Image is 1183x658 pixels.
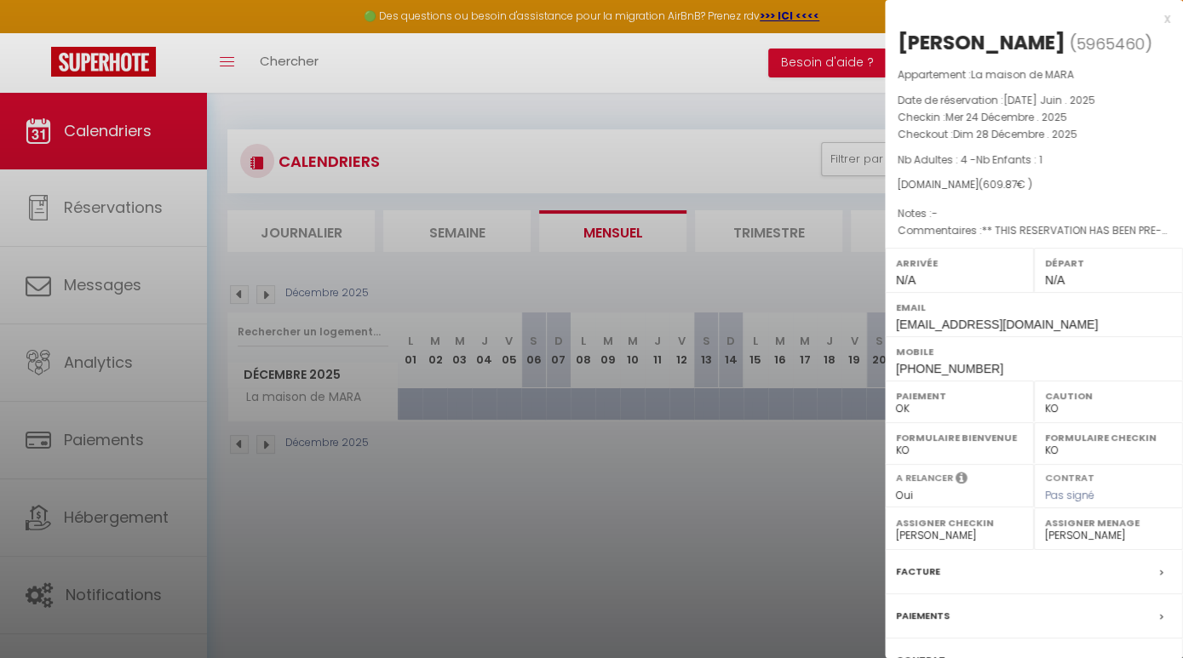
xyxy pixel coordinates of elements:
[1045,429,1172,446] label: Formulaire Checkin
[953,127,1077,141] span: Dim 28 Décembre . 2025
[971,67,1074,82] span: La maison de MARA
[896,343,1172,360] label: Mobile
[898,126,1170,143] p: Checkout :
[932,206,938,220] span: -
[956,471,968,489] i: Sélectionner OUI si vous souhaiter envoyer les séquences de messages post-checkout
[1045,273,1065,287] span: N/A
[898,92,1170,109] p: Date de réservation :
[885,9,1170,29] div: x
[1045,255,1172,272] label: Départ
[898,66,1170,83] p: Appartement :
[898,29,1065,56] div: [PERSON_NAME]
[896,471,953,485] label: A relancer
[896,255,1023,272] label: Arrivée
[896,318,1098,331] span: [EMAIL_ADDRESS][DOMAIN_NAME]
[898,109,1170,126] p: Checkin :
[1070,31,1152,55] span: ( )
[896,387,1023,404] label: Paiement
[898,177,1170,193] div: [DOMAIN_NAME]
[1077,33,1145,54] span: 5965460
[898,222,1170,239] p: Commentaires :
[896,429,1023,446] label: Formulaire Bienvenue
[1045,387,1172,404] label: Caution
[983,177,1017,192] span: 609.87
[896,273,916,287] span: N/A
[1045,514,1172,531] label: Assigner Menage
[976,152,1042,167] span: Nb Enfants : 1
[896,563,940,581] label: Facture
[896,299,1172,316] label: Email
[898,205,1170,222] p: Notes :
[979,177,1032,192] span: ( € )
[896,607,950,625] label: Paiements
[945,110,1067,124] span: Mer 24 Décembre . 2025
[896,362,1003,375] span: [PHONE_NUMBER]
[896,514,1023,531] label: Assigner Checkin
[1045,488,1094,502] span: Pas signé
[1003,93,1095,107] span: [DATE] Juin . 2025
[898,152,1042,167] span: Nb Adultes : 4 -
[1045,471,1094,482] label: Contrat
